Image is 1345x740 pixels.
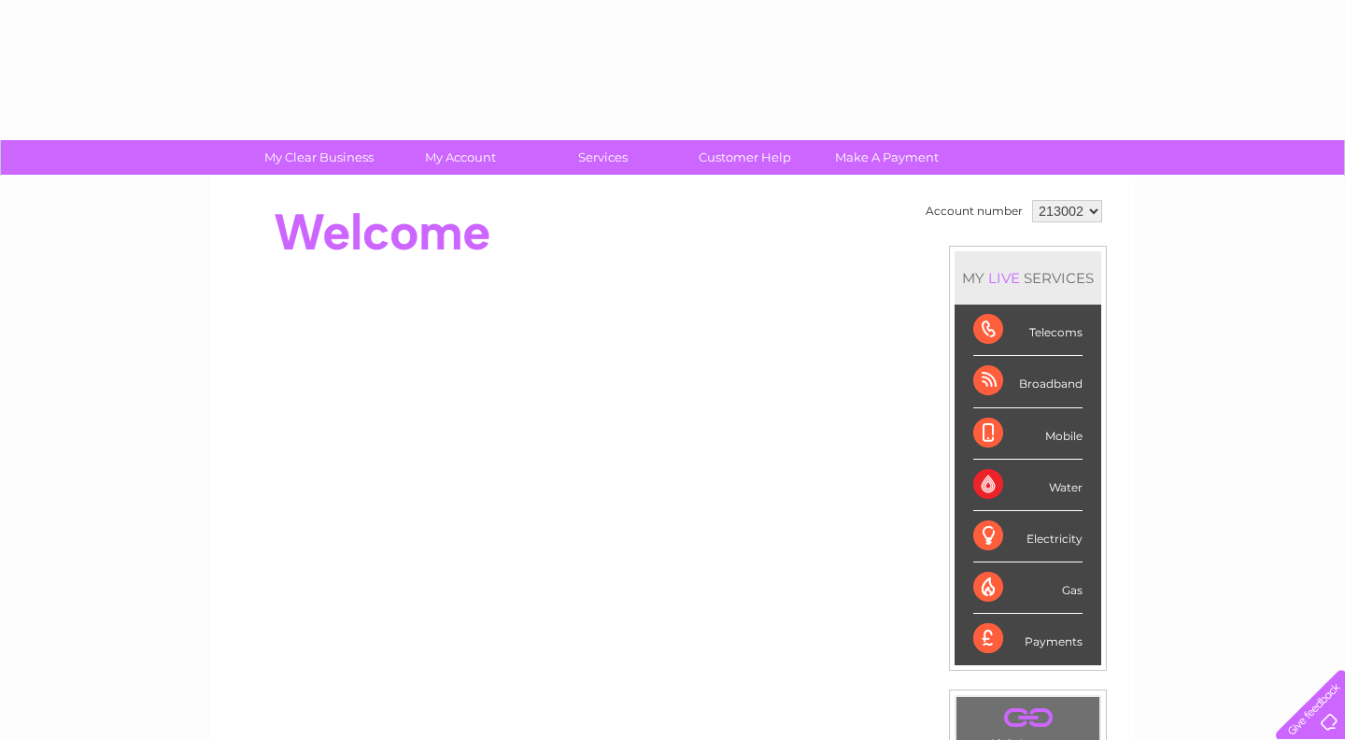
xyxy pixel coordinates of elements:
a: Services [526,140,680,175]
div: Mobile [973,408,1083,460]
div: Telecoms [973,305,1083,356]
div: Payments [973,614,1083,664]
div: Water [973,460,1083,511]
div: MY SERVICES [955,251,1101,305]
div: Electricity [973,511,1083,562]
a: Customer Help [668,140,822,175]
a: . [961,702,1095,734]
td: Account number [921,195,1027,227]
a: My Clear Business [242,140,396,175]
div: Gas [973,562,1083,614]
div: Broadband [973,356,1083,407]
a: My Account [384,140,538,175]
a: Make A Payment [810,140,964,175]
div: LIVE [984,269,1024,287]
